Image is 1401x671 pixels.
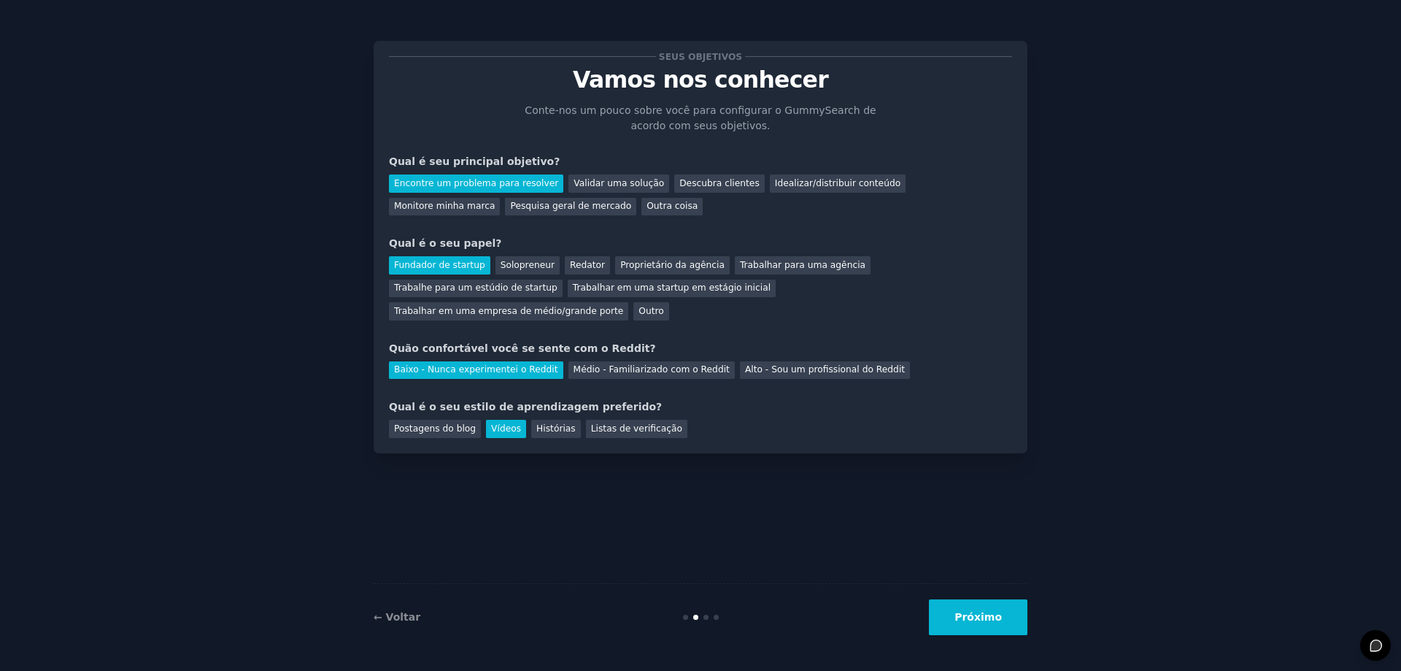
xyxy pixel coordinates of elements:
font: Qual é o seu estilo de aprendizagem preferido? [389,401,662,413]
font: Vídeos [491,423,521,434]
font: Próximo [954,611,1002,623]
font: Outra coisa [647,201,698,211]
font: Proprietário da agência [620,260,725,270]
font: Qual é o seu papel? [389,237,501,249]
font: Validar uma solução [574,178,664,188]
font: Idealizar/distribuir conteúdo [775,178,900,188]
font: Trabalhar para uma agência [740,260,865,270]
font: Redator [570,260,605,270]
font: Outro [638,306,663,316]
font: Encontre um problema para resolver [394,178,558,188]
font: Histórias [536,423,576,434]
font: Quão confortável você se sente com o Reddit? [389,342,656,354]
font: Qual é seu principal objetivo? [389,156,560,167]
font: Seus objetivos [659,52,742,62]
font: Conte-nos um pouco sobre você para configurar o GummySearch de acordo com seus objetivos. [525,104,876,131]
a: ← Voltar [374,611,420,623]
font: Listas de verificação [591,423,682,434]
font: Fundador de startup [394,260,485,270]
font: Vamos nos conhecer [573,66,828,93]
font: Pesquisa geral de mercado [510,201,631,211]
button: Próximo [929,599,1027,635]
font: Baixo - Nunca experimentei o Reddit [394,364,558,375]
font: Alto - Sou um profissional do Reddit [745,364,905,375]
font: Solopreneur [501,260,555,270]
font: Trabalhe para um estúdio de startup [394,283,557,293]
font: Postagens do blog [394,423,476,434]
font: Descubra clientes [679,178,760,188]
font: Trabalhar em uma empresa de médio/grande porte [394,306,623,316]
font: Médio - Familiarizado com o Reddit [574,364,730,375]
font: Monitore minha marca [394,201,495,211]
font: Trabalhar em uma startup em estágio inicial [573,283,771,293]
